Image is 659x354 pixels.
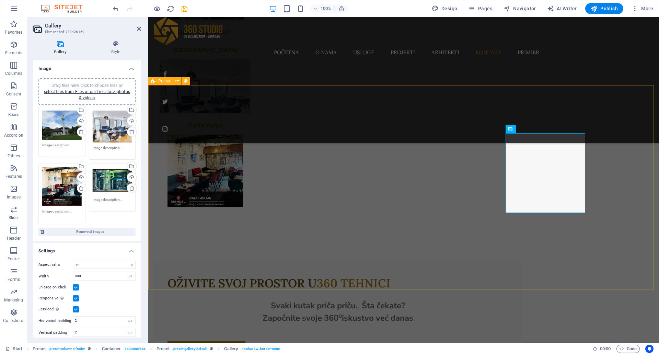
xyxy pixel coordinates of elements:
[7,194,21,200] p: Images
[90,41,141,55] h4: Style
[5,71,22,76] p: Columns
[321,4,332,13] h6: 100%
[166,4,175,13] button: reload
[158,79,170,83] span: Preset
[38,294,73,302] label: Responsive
[33,60,141,73] h4: Image
[5,174,22,179] p: Features
[112,4,120,13] button: undo
[38,331,73,334] label: Vertical padding
[38,305,73,313] label: Lazyload
[44,89,130,100] a: select files from Files or our free stock photos & videos
[167,5,175,13] i: Reload page
[5,50,23,56] p: Elements
[468,5,492,12] span: Pages
[645,345,654,353] button: Usercentrics
[504,5,536,12] span: Navigator
[157,345,170,353] span: Click to select. Double-click to edit
[124,345,146,353] span: . columns-box
[42,111,82,140] div: sehitlucidzamija-9povIvSDWdpUR0dCDlMVpg.jpg
[632,5,653,12] span: More
[616,345,640,353] button: Code
[544,3,580,14] button: AI Writer
[620,345,637,353] span: Code
[4,297,23,303] p: Marketing
[4,133,23,138] p: Accordion
[5,30,22,35] p: Favorites
[210,347,213,351] i: This element is a customizable preset
[8,153,20,159] p: Tables
[33,41,90,55] h4: Gallery
[465,3,495,14] button: Pages
[93,111,132,142] div: Naslovnazaapartmannabjelasnici-IQ1XuYmUAWpoeKwHLefGhQ.jpg
[88,347,91,351] i: This element is a customizable preset
[5,99,108,193] a: Caffe Avlija
[45,29,127,35] h3: Element #ed-783426169
[181,5,188,13] i: Save (Ctrl+S)
[7,236,21,241] p: Header
[112,5,120,13] i: Undo: Change gallery images (Ctrl+Z)
[126,328,135,336] div: px
[432,5,458,12] span: Design
[5,345,23,353] a: Click to cancel selection. Double-click to open Pages
[38,319,73,323] label: Horizontal padding
[600,345,611,353] span: 00 00
[38,228,136,236] button: Remove all images
[33,243,141,255] h4: Settings
[9,215,19,220] p: Slider
[48,345,85,353] span: . preset-columns-footer
[38,283,73,292] label: Enlarge on click
[310,4,335,13] button: 100%
[593,345,611,353] h6: Session time
[429,3,460,14] div: Design (Ctrl+Alt+Y)
[38,261,73,269] label: Aspect ratio
[241,345,280,353] span: . noshadow .border-none
[33,345,280,353] nav: breadcrumb
[180,4,188,13] button: save
[39,4,91,13] img: Editor Logo
[338,5,345,12] i: On resize automatically adjust zoom level to fit chosen device.
[8,277,20,282] p: Forms
[93,167,132,194] div: Ebikecentre-uIXk8eimCObTzzuXEFnOpg.jpg
[126,317,135,325] div: px
[8,112,20,117] p: Boxes
[38,274,73,278] label: Width
[629,3,656,14] button: More
[605,346,606,351] span: :
[224,345,238,353] span: Click to select. Double-click to edit
[3,318,24,323] p: Collections
[102,345,121,353] span: Click to select. Double-click to edit
[153,4,161,13] button: Click here to leave preview mode and continue editing
[8,256,20,262] p: Footer
[42,167,82,206] div: kafealvija-AHKMz1YzirLTyRo5f0Lnhw.jpg
[585,3,623,14] button: Publish
[44,83,130,100] span: Drag files here, click to choose files or
[172,345,207,353] span: . preset-gallery-default
[45,23,141,29] h2: Gallery
[33,345,46,353] span: Click to select. Double-click to edit
[591,5,618,12] span: Publish
[6,91,21,97] p: Content
[547,5,577,12] span: AI Writer
[46,228,134,236] span: Remove all images
[429,3,460,14] button: Design
[501,3,539,14] button: Navigator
